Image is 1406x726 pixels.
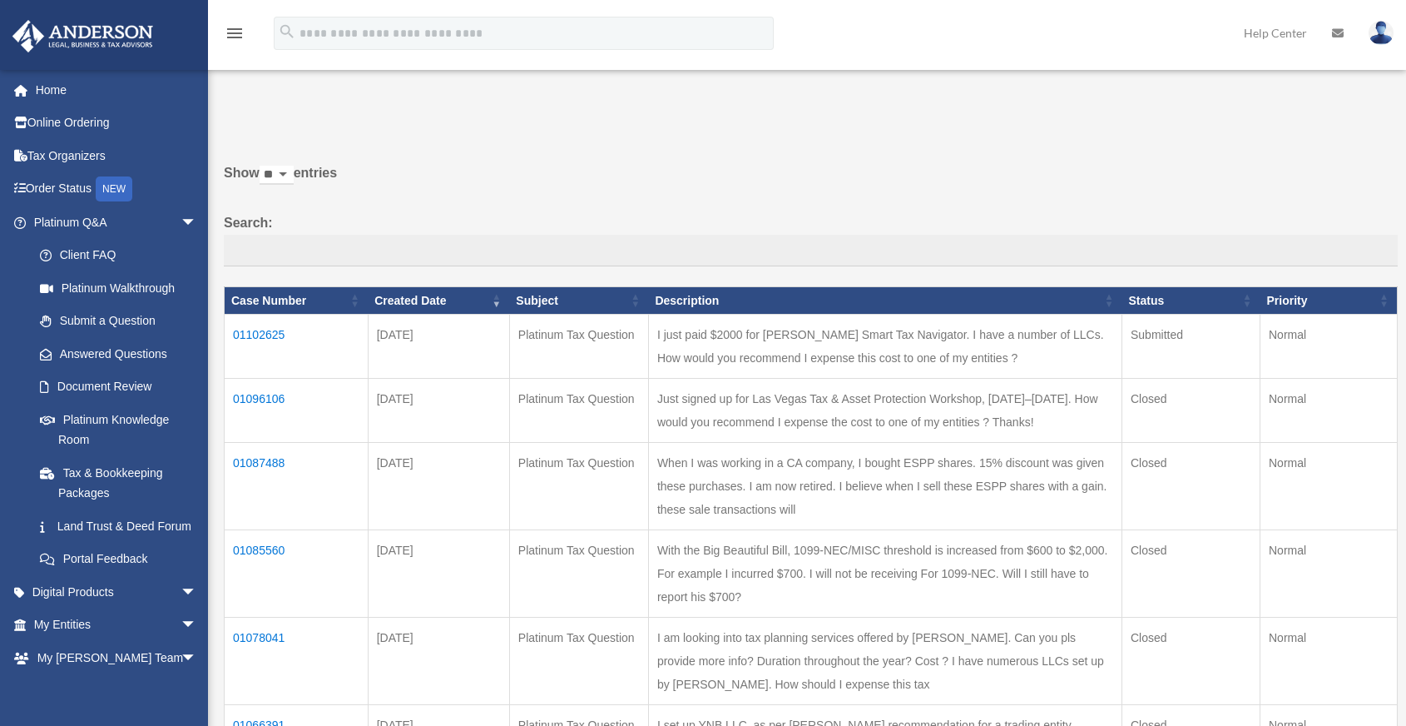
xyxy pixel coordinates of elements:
td: I just paid $2000 for [PERSON_NAME] Smart Tax Navigator. I have a number of LLCs. How would you r... [648,315,1121,379]
a: My Entitiesarrow_drop_down [12,609,222,642]
a: Document Review [23,370,214,404]
label: Show entries [224,162,1398,201]
span: arrow_drop_down [181,206,214,240]
td: Closed [1121,443,1260,530]
td: 01087488 [225,443,369,530]
a: Order StatusNEW [12,172,222,206]
a: Digital Productsarrow_drop_down [12,575,222,609]
td: 01096106 [225,379,369,443]
td: [DATE] [368,315,509,379]
a: Platinum Knowledge Room [23,403,214,456]
i: search [278,22,296,41]
img: User Pic [1369,21,1394,45]
span: arrow_drop_down [181,609,214,643]
th: Subject: activate to sort column ascending [509,286,648,315]
td: [DATE] [368,379,509,443]
a: Portal Feedback [23,543,214,576]
th: Description: activate to sort column ascending [648,286,1121,315]
td: Submitted [1121,315,1260,379]
td: Platinum Tax Question [509,379,648,443]
td: With the Big Beautiful Bill, 1099-NEC/MISC threshold is increased from $600 to $2,000. For exampl... [648,530,1121,618]
td: I am looking into tax planning services offered by [PERSON_NAME]. Can you pls provide more info? ... [648,618,1121,705]
th: Created Date: activate to sort column ascending [368,286,509,315]
a: Platinum Walkthrough [23,271,214,305]
td: Closed [1121,530,1260,618]
th: Case Number: activate to sort column ascending [225,286,369,315]
span: arrow_drop_down [181,641,214,675]
a: Tax Organizers [12,139,222,172]
th: Priority: activate to sort column ascending [1260,286,1397,315]
td: Platinum Tax Question [509,618,648,705]
input: Search: [224,235,1398,266]
span: arrow_drop_down [181,575,214,609]
a: Tax & Bookkeeping Packages [23,456,214,510]
a: menu [225,29,245,43]
a: Home [12,73,222,107]
td: 01078041 [225,618,369,705]
td: [DATE] [368,530,509,618]
td: Closed [1121,379,1260,443]
td: Normal [1260,379,1397,443]
a: Land Trust & Deed Forum [23,510,214,543]
td: [DATE] [368,618,509,705]
td: When I was working in a CA company, I bought ESPP shares. 15% discount was given these purchases.... [648,443,1121,530]
td: Platinum Tax Question [509,530,648,618]
th: Status: activate to sort column ascending [1121,286,1260,315]
td: Platinum Tax Question [509,315,648,379]
a: My [PERSON_NAME] Teamarrow_drop_down [12,641,222,674]
td: Just signed up for Las Vegas Tax & Asset Protection Workshop, [DATE]–[DATE]. How would you recomm... [648,379,1121,443]
select: Showentries [260,166,294,185]
label: Search: [224,211,1398,266]
td: Normal [1260,530,1397,618]
a: Answered Questions [23,337,205,370]
td: 01085560 [225,530,369,618]
td: Closed [1121,618,1260,705]
td: 01102625 [225,315,369,379]
td: Normal [1260,443,1397,530]
td: Normal [1260,618,1397,705]
a: Platinum Q&Aarrow_drop_down [12,206,214,239]
td: Platinum Tax Question [509,443,648,530]
a: Submit a Question [23,305,214,338]
img: Anderson Advisors Platinum Portal [7,20,158,52]
td: Normal [1260,315,1397,379]
a: Online Ordering [12,107,222,140]
div: NEW [96,177,132,201]
td: [DATE] [368,443,509,530]
a: Client FAQ [23,239,214,272]
i: menu [225,23,245,43]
